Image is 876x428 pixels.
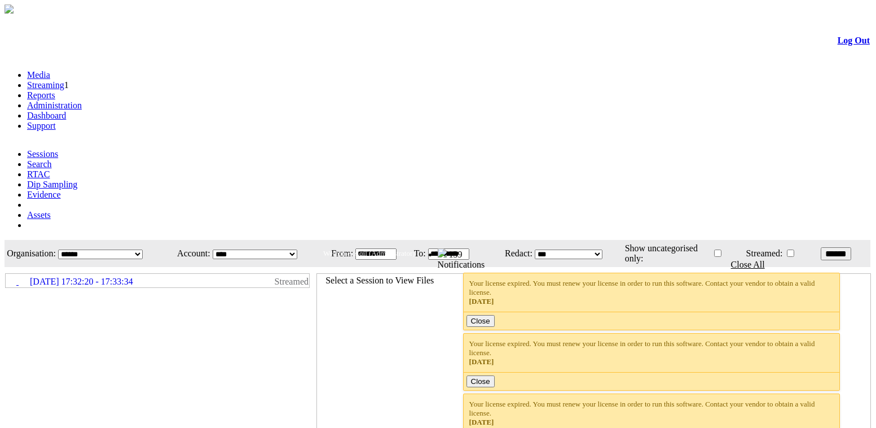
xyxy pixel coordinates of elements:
[466,375,495,387] button: Close
[6,241,56,266] td: Organisation:
[64,80,69,90] span: 1
[731,260,765,269] a: Close All
[469,357,494,366] span: [DATE]
[438,260,848,270] div: Notifications
[6,274,309,287] a: [DATE] 17:32:20 - 17:33:34
[27,121,56,130] a: Support
[323,249,415,257] span: Welcome, Aqil (Administrator)
[469,339,834,366] div: Your license expired. You must renew your license in order to run this software. Contact your ven...
[27,90,55,100] a: Reports
[469,400,834,427] div: Your license expired. You must renew your license in order to run this software. Contact your ven...
[27,111,66,120] a: Dashboard
[30,277,133,287] span: [DATE] 17:32:20 - 17:33:34
[27,180,77,189] a: Dip Sampling
[466,315,495,327] button: Close
[438,248,447,257] img: bell25.png
[275,277,309,287] span: Streamed
[838,36,870,45] a: Log Out
[5,5,14,14] img: arrow-3.png
[469,418,494,426] span: [DATE]
[27,159,52,169] a: Search
[27,210,51,220] a: Assets
[469,279,834,306] div: Your license expired. You must renew your license in order to run this software. Contact your ven...
[449,250,463,259] span: 139
[27,149,58,159] a: Sessions
[27,169,50,179] a: RTAC
[27,80,64,90] a: Streaming
[27,70,50,80] a: Media
[469,297,494,305] span: [DATE]
[168,241,211,266] td: Account:
[27,101,82,110] a: Administration
[27,190,61,199] a: Evidence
